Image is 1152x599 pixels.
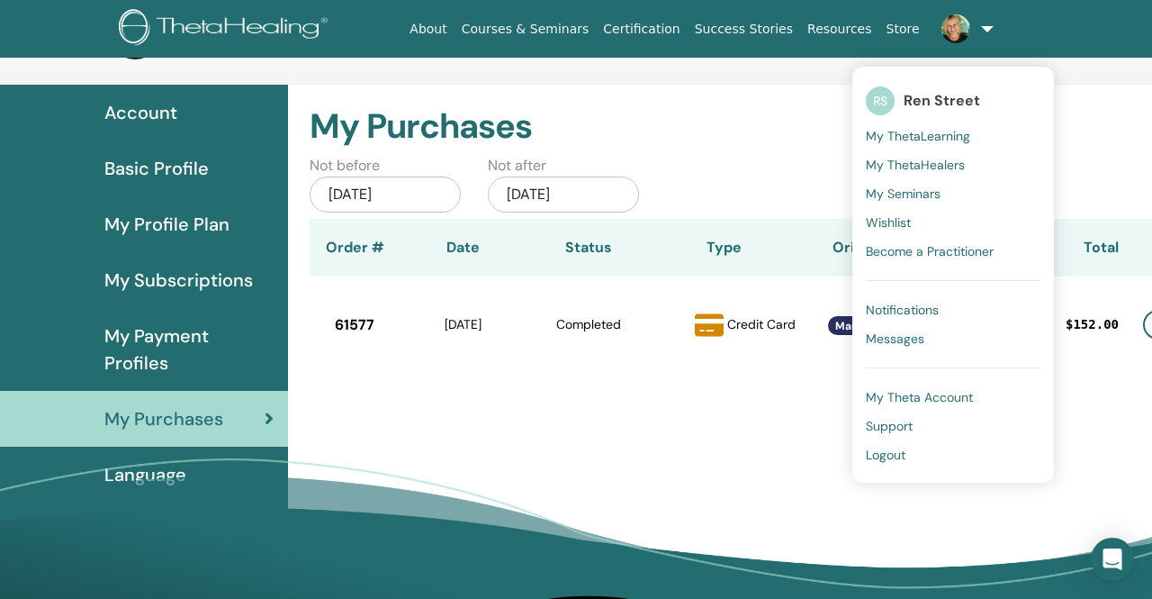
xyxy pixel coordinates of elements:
a: Messages [866,324,1040,353]
a: RSRen Street [866,80,1040,122]
span: Become a Practitioner [866,243,994,259]
span: 152.00 [1073,315,1119,334]
a: My ThetaLearning [866,122,1040,150]
span: My ThetaLearning [866,128,970,144]
th: Status [526,219,652,277]
span: My Purchases [104,405,223,432]
a: Courses & Seminars [454,13,597,46]
span: My Seminars [866,186,940,202]
div: [DATE] [488,177,639,213]
a: Success Stories [688,13,800,46]
span: Notifications [866,302,939,318]
span: My Theta Account [866,389,973,405]
span: Logout [866,447,905,463]
span: Credit Card [727,315,796,331]
a: Logout [866,440,1040,469]
span: 61577 [335,314,374,336]
img: credit-card-solid.svg [695,311,724,340]
span: My Profile Plan [104,211,229,238]
span: My Payment Profiles [104,322,274,377]
div: Total [1002,237,1119,259]
div: Open Intercom Messenger [1091,538,1134,581]
a: Store [879,13,927,46]
a: My Theta Account [866,383,1040,412]
span: RS [866,86,895,115]
th: Order # [310,219,400,277]
a: Certification [596,13,687,46]
span: $ [1066,315,1073,334]
span: Manual [835,319,873,333]
span: Completed [556,316,621,332]
label: Not before [310,155,380,177]
a: My ThetaHealers [866,150,1040,179]
img: logo.png [119,9,334,50]
a: Wishlist [866,208,1040,237]
span: Account [104,99,177,126]
a: My Seminars [866,179,1040,208]
a: About [402,13,454,46]
div: [DATE] [310,177,461,213]
div: [DATE] [400,315,526,334]
span: Support [866,418,913,434]
th: Type [652,219,796,277]
span: Wishlist [866,214,911,231]
img: default.jpg [941,14,970,43]
th: Origin [796,219,913,277]
span: Ren Street [904,91,980,110]
h2: My Purchases [310,106,1138,148]
a: Notifications [866,295,1040,324]
a: Support [866,412,1040,440]
a: Become a Practitioner [866,237,1040,266]
label: Not after [488,155,546,177]
a: Resources [800,13,879,46]
span: My ThetaHealers [866,157,965,173]
th: Date [400,219,526,277]
span: Basic Profile [104,155,209,182]
span: Messages [866,331,924,347]
span: My Subscriptions [104,267,253,294]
